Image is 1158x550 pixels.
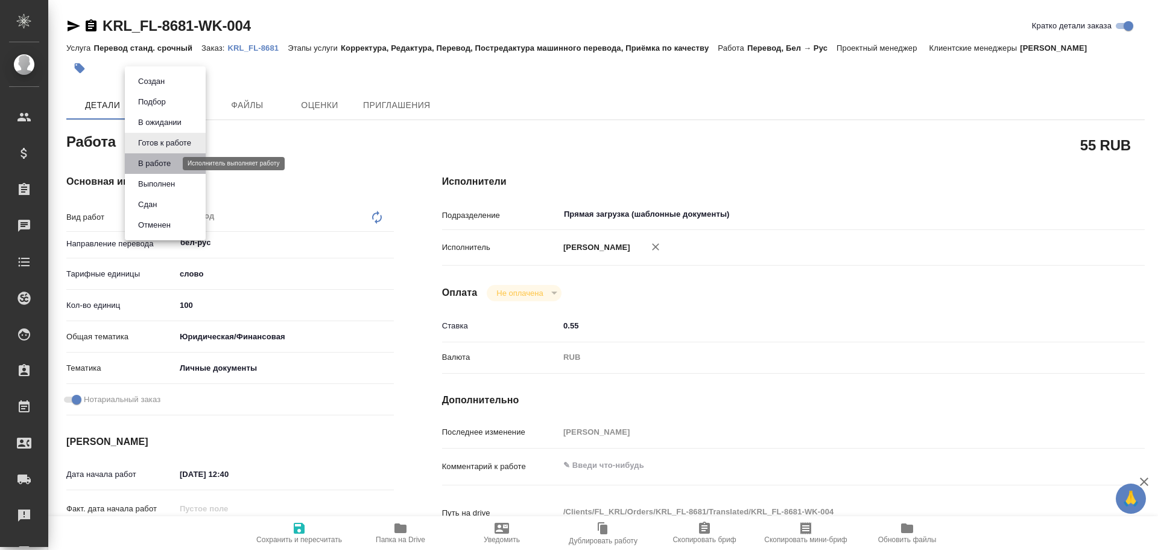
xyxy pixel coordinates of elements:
[134,116,185,129] button: В ожидании
[134,75,168,88] button: Создан
[134,136,195,150] button: Готов к работе
[134,157,174,170] button: В работе
[134,219,174,232] button: Отменен
[134,198,160,211] button: Сдан
[134,95,169,109] button: Подбор
[134,177,179,191] button: Выполнен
